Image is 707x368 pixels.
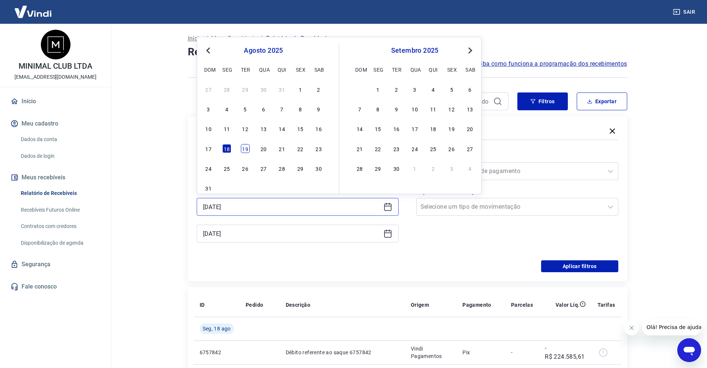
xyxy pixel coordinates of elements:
[465,124,474,133] div: Choose sábado, 20 de setembro de 2025
[222,183,231,192] div: Choose segunda-feira, 1 de setembro de 2025
[278,164,287,173] div: Choose quinta-feira, 28 de agosto de 2025
[9,279,102,295] a: Fale conosco
[278,65,287,74] div: qui
[418,152,617,161] label: Forma de Pagamento
[241,164,250,173] div: Choose terça-feira, 26 de agosto de 2025
[392,164,401,173] div: Choose terça-feira, 30 de setembro de 2025
[259,85,268,94] div: Choose quarta-feira, 30 de julho de 2025
[624,320,639,335] iframe: Fechar mensagem
[511,301,533,309] p: Parcelas
[259,164,268,173] div: Choose quarta-feira, 27 de agosto de 2025
[278,85,287,94] div: Choose quinta-feira, 31 de julho de 2025
[355,144,364,153] div: Choose domingo, 21 de setembro de 2025
[411,345,451,360] p: Vindi Pagamentos
[259,144,268,153] div: Choose quarta-feira, 20 de agosto de 2025
[222,85,231,94] div: Choose segunda-feira, 28 de julho de 2025
[9,0,57,23] img: Vindi
[447,104,456,113] div: Choose sexta-feira, 12 de setembro de 2025
[18,132,102,147] a: Dados da conta
[222,164,231,173] div: Choose segunda-feira, 25 de agosto de 2025
[296,183,305,192] div: Choose sexta-feira, 5 de setembro de 2025
[541,260,618,272] button: Aplicar filtros
[373,85,382,94] div: Choose segunda-feira, 1 de setembro de 2025
[314,144,323,153] div: Choose sábado, 23 de agosto de 2025
[373,164,382,173] div: Choose segunda-feira, 29 de setembro de 2025
[259,183,268,192] div: Choose quarta-feira, 3 de setembro de 2025
[373,104,382,113] div: Choose segunda-feira, 8 de setembro de 2025
[41,30,71,59] img: 2376d592-4d34-4ee8-99c1-724014accce1.jpeg
[241,183,250,192] div: Choose terça-feira, 2 de setembro de 2025
[465,104,474,113] div: Choose sábado, 13 de setembro de 2025
[204,104,213,113] div: Choose domingo, 3 de agosto de 2025
[296,124,305,133] div: Choose sexta-feira, 15 de agosto de 2025
[447,65,456,74] div: sex
[241,104,250,113] div: Choose terça-feira, 5 de agosto de 2025
[511,349,533,356] p: -
[671,5,698,19] button: Sair
[355,104,364,113] div: Choose domingo, 7 de setembro de 2025
[259,124,268,133] div: Choose quarta-feira, 13 de agosto de 2025
[598,301,615,309] p: Tarifas
[211,34,257,43] a: Meus Recebíveis
[418,188,617,196] label: Tipo de Movimentação
[577,92,627,110] button: Exportar
[410,144,419,153] div: Choose quarta-feira, 24 de setembro de 2025
[447,144,456,153] div: Choose sexta-feira, 26 de setembro de 2025
[447,164,456,173] div: Choose sexta-feira, 3 de outubro de 2025
[392,104,401,113] div: Choose terça-feira, 9 de setembro de 2025
[392,124,401,133] div: Choose terça-feira, 16 de setembro de 2025
[200,301,205,309] p: ID
[447,124,456,133] div: Choose sexta-feira, 19 de setembro de 2025
[642,319,701,335] iframe: Mensagem da empresa
[188,34,203,43] p: Início
[677,338,701,362] iframe: Botão para abrir a janela de mensagens
[204,85,213,94] div: Choose domingo, 27 de julho de 2025
[466,46,475,55] button: Next Month
[203,228,380,239] input: Data final
[314,164,323,173] div: Choose sábado, 30 de agosto de 2025
[203,325,231,332] span: Seg, 18 ago
[204,46,213,55] button: Previous Month
[447,85,456,94] div: Choose sexta-feira, 5 de setembro de 2025
[204,183,213,192] div: Choose domingo, 31 de agosto de 2025
[222,124,231,133] div: Choose segunda-feira, 11 de agosto de 2025
[392,65,401,74] div: ter
[465,164,474,173] div: Choose sábado, 4 de outubro de 2025
[241,65,250,74] div: ter
[241,144,250,153] div: Choose terça-feira, 19 de agosto de 2025
[429,164,438,173] div: Choose quinta-feira, 2 de outubro de 2025
[206,34,208,43] p: /
[355,124,364,133] div: Choose domingo, 14 de setembro de 2025
[9,115,102,132] button: Meu cadastro
[246,301,263,309] p: Pedido
[18,186,102,201] a: Relatório de Recebíveis
[410,104,419,113] div: Choose quarta-feira, 10 de setembro de 2025
[429,104,438,113] div: Choose quinta-feira, 11 de setembro de 2025
[410,124,419,133] div: Choose quarta-feira, 17 de setembro de 2025
[355,65,364,74] div: dom
[465,85,474,94] div: Choose sábado, 6 de setembro de 2025
[354,46,475,55] div: setembro 2025
[314,124,323,133] div: Choose sábado, 16 de agosto de 2025
[410,65,419,74] div: qua
[373,65,382,74] div: seg
[465,65,474,74] div: sab
[296,144,305,153] div: Choose sexta-feira, 22 de agosto de 2025
[411,301,429,309] p: Origem
[278,183,287,192] div: Choose quinta-feira, 4 de setembro de 2025
[429,144,438,153] div: Choose quinta-feira, 25 de setembro de 2025
[392,144,401,153] div: Choose terça-feira, 23 de setembro de 2025
[200,349,234,356] p: 6757842
[474,59,627,68] span: Saiba como funciona a programação dos recebimentos
[410,85,419,94] div: Choose quarta-feira, 3 de setembro de 2025
[9,256,102,273] a: Segurança
[259,104,268,113] div: Choose quarta-feira, 6 de agosto de 2025
[410,164,419,173] div: Choose quarta-feira, 1 de outubro de 2025
[222,65,231,74] div: seg
[278,124,287,133] div: Choose quinta-feira, 14 de agosto de 2025
[314,85,323,94] div: Choose sábado, 2 de agosto de 2025
[260,34,263,43] p: /
[204,124,213,133] div: Choose domingo, 10 de agosto de 2025
[517,92,568,110] button: Filtros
